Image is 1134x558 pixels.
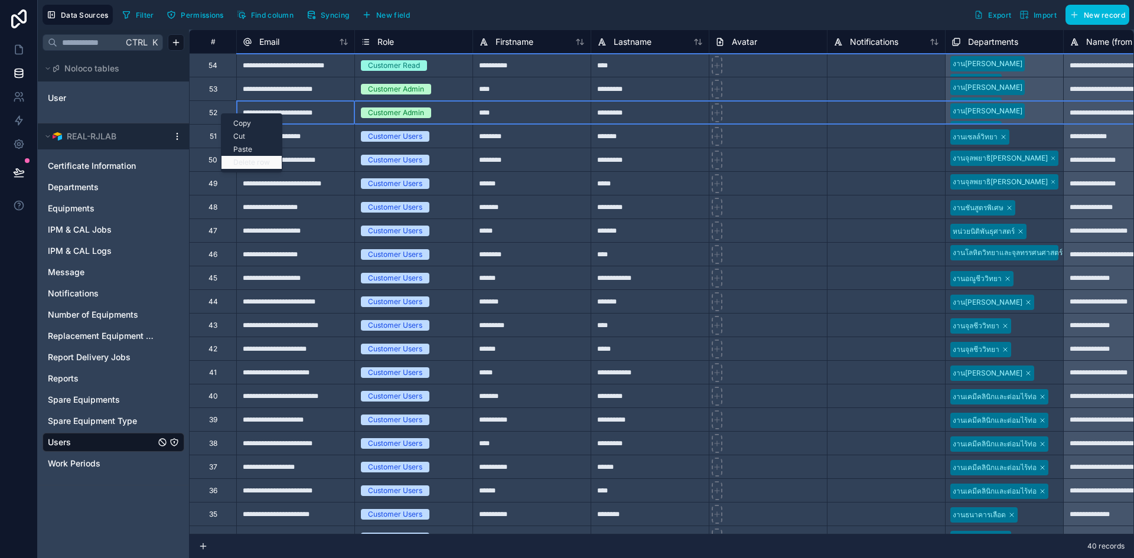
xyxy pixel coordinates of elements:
[368,367,422,378] div: Customer Users
[368,107,424,118] div: Customer Admin
[358,6,414,24] button: New field
[208,226,217,236] div: 47
[48,415,155,427] a: Spare Equipment Type
[368,60,420,71] div: Customer Read
[151,38,159,47] span: K
[209,486,217,495] div: 36
[208,155,217,165] div: 50
[67,130,116,142] span: REAL-RJLAB
[125,35,149,50] span: Ctrl
[953,533,999,544] div: งานจุลชีววิทยา
[953,391,1037,402] div: งานเคมีคลินิกและต่อมไร้ท่อ
[368,533,422,543] div: Customer Users
[43,327,184,345] div: Replacement Equipment Requests
[1015,5,1061,25] button: Import
[48,92,144,104] a: User
[53,132,62,141] img: Airtable Logo
[209,415,217,425] div: 39
[953,203,1003,213] div: งานชันสูตรพิเศษ
[118,6,158,24] button: Filter
[953,177,1048,187] div: งานจุลพยาธิ[PERSON_NAME]
[368,320,422,331] div: Customer Users
[43,433,184,452] div: Users
[953,510,1006,520] div: งานธนาคารเลือด
[251,11,294,19] span: Find column
[368,391,422,402] div: Customer Users
[953,439,1037,449] div: งานเคมีคลินิกและต่อมไร้ท่อ
[368,131,422,142] div: Customer Users
[208,297,218,306] div: 44
[1061,5,1129,25] a: New record
[48,181,155,193] a: Departments
[162,6,232,24] a: Permissions
[43,454,184,473] div: Work Periods
[43,178,184,197] div: Departments
[43,284,184,303] div: Notifications
[368,415,422,425] div: Customer Users
[181,11,223,19] span: Permissions
[208,273,217,283] div: 45
[48,458,100,469] span: Work Periods
[368,249,422,260] div: Customer Users
[221,117,282,130] div: Copy
[48,330,155,342] span: Replacement Equipment Requests
[43,263,184,282] div: Message
[368,296,422,307] div: Customer Users
[43,199,184,218] div: Equipments
[61,11,109,19] span: Data Sources
[48,394,155,406] a: Spare Equipments
[368,155,422,165] div: Customer Users
[136,11,154,19] span: Filter
[208,61,217,70] div: 54
[368,226,422,236] div: Customer Users
[208,533,217,543] div: 34
[43,369,184,388] div: Reports
[368,84,424,94] div: Customer Admin
[368,438,422,449] div: Customer Users
[48,288,155,299] a: Notifications
[48,436,155,448] a: Users
[198,37,227,46] div: #
[368,202,422,213] div: Customer Users
[1065,5,1129,25] button: New record
[850,36,898,48] span: Notifications
[1034,11,1057,19] span: Import
[953,297,1022,308] div: งาน[PERSON_NAME]
[210,132,217,141] div: 51
[368,485,422,496] div: Customer Users
[377,36,394,48] span: Role
[48,203,94,214] span: Equipments
[953,344,999,355] div: งานจุลชีววิทยา
[48,245,112,257] span: IPM & CAL Logs
[208,179,217,188] div: 49
[953,153,1048,164] div: งานจุลพยาธิ[PERSON_NAME]
[368,344,422,354] div: Customer Users
[208,203,217,212] div: 48
[368,462,422,472] div: Customer Users
[48,245,155,257] a: IPM & CAL Logs
[321,11,349,19] span: Syncing
[48,266,84,278] span: Message
[43,305,184,324] div: Number of Equipments
[43,242,184,260] div: IPM & CAL Logs
[209,510,217,519] div: 35
[209,84,217,94] div: 53
[48,373,155,384] a: Reports
[48,309,138,321] span: Number of Equipments
[48,92,66,104] span: User
[48,458,155,469] a: Work Periods
[221,156,282,169] div: Delete row
[48,373,79,384] span: Reports
[953,486,1037,497] div: งานเคมีคลินิกและต่อมไร้ท่อ
[43,156,184,175] div: Certificate Information
[48,415,137,427] span: Spare Equipment Type
[162,6,227,24] button: Permissions
[48,436,71,448] span: Users
[988,11,1011,19] span: Export
[614,36,651,48] span: Lastname
[48,224,155,236] a: IPM & CAL Jobs
[368,509,422,520] div: Customer Users
[953,273,1002,284] div: งานอณูชีววิทยา
[43,128,168,145] button: Airtable LogoREAL-RJLAB
[221,130,282,143] div: Cut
